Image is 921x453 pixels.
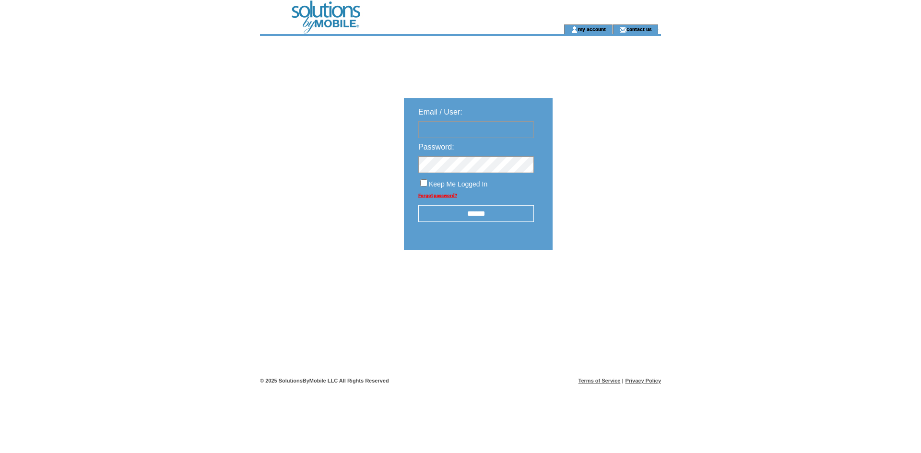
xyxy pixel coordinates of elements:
[626,26,652,32] a: contact us
[418,143,454,151] span: Password:
[579,378,621,383] a: Terms of Service
[580,274,628,286] img: transparent.png
[625,378,661,383] a: Privacy Policy
[418,193,457,198] a: Forgot password?
[571,26,578,34] img: account_icon.gif
[429,180,487,188] span: Keep Me Logged In
[622,378,624,383] span: |
[619,26,626,34] img: contact_us_icon.gif
[578,26,606,32] a: my account
[260,378,389,383] span: © 2025 SolutionsByMobile LLC All Rights Reserved
[418,108,462,116] span: Email / User:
